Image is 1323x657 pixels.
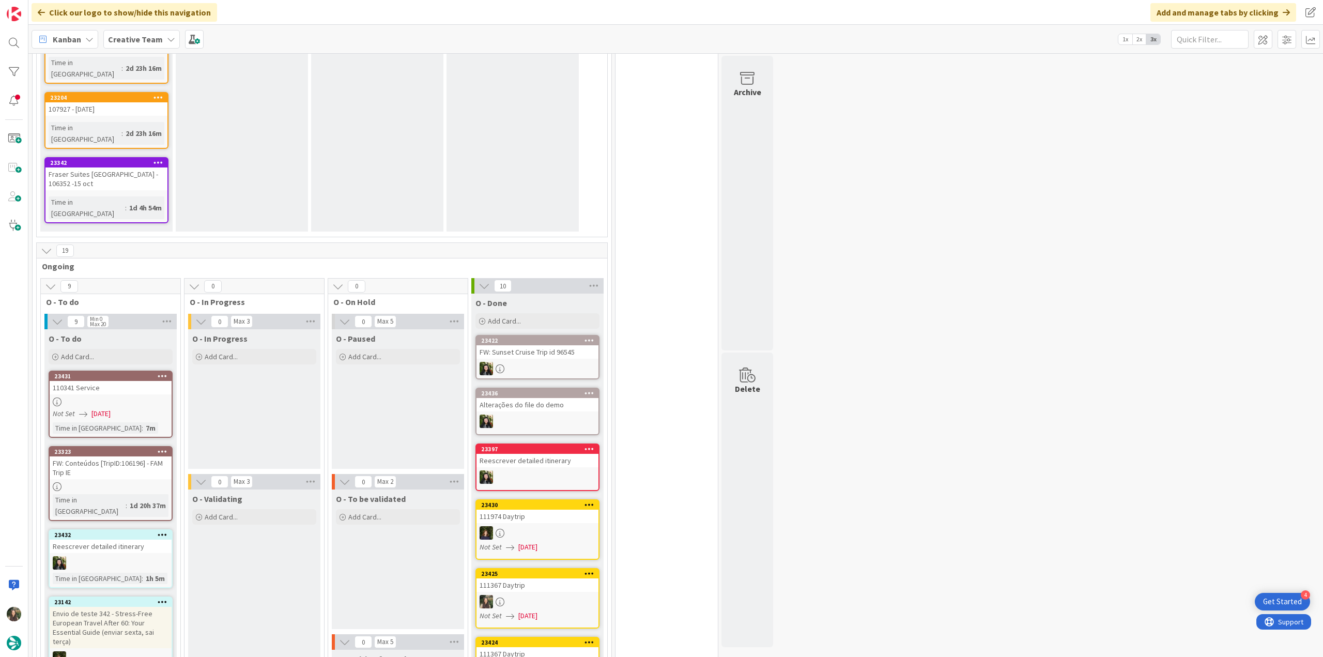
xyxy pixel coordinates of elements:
div: Time in [GEOGRAPHIC_DATA] [53,422,142,434]
span: O - To be validated [336,494,406,504]
span: 19 [56,245,74,257]
span: O - Paused [336,333,375,344]
div: 1d 20h 37m [127,500,168,511]
div: Click our logo to show/hide this navigation [32,3,217,22]
div: 107927 - [DATE] [45,102,167,116]
div: Archive [734,86,761,98]
div: Envio de teste 342 - Stress-Free European Travel After 60: Your Essential Guide (enviar sexta, sa... [50,607,172,648]
div: 23436Alterações do file do demo [476,389,598,411]
div: 23425 [476,569,598,578]
a: 23342Fraser Suites [GEOGRAPHIC_DATA] - 106352 -15 octTime in [GEOGRAPHIC_DATA]:1d 4h 54m [44,157,168,223]
div: 23436 [481,390,598,397]
div: 23323 [54,448,172,455]
div: Max 2 [377,479,393,484]
span: [DATE] [91,408,111,419]
span: 0 [204,280,222,293]
div: 23142 [50,598,172,607]
span: : [125,202,127,213]
span: : [121,63,123,74]
div: Time in [GEOGRAPHIC_DATA] [53,573,142,584]
div: Time in [GEOGRAPHIC_DATA] [49,196,125,219]
span: Add Card... [348,352,381,361]
div: 23431 [50,372,172,381]
div: 23422 [481,337,598,344]
div: Delete [735,383,760,395]
span: 3x [1146,34,1160,44]
span: : [142,573,143,584]
b: Creative Team [108,34,163,44]
div: 23342 [45,158,167,167]
div: Alterações do file do demo [476,398,598,411]
div: 23142Envio de teste 342 - Stress-Free European Travel After 60: Your Essential Guide (enviar sext... [50,598,172,648]
div: 23424 [481,639,598,646]
i: Not Set [480,542,502,552]
div: 23204 [50,94,167,101]
span: Add Card... [205,352,238,361]
span: 0 [355,315,372,328]
div: Max 20 [90,322,106,327]
div: 23323 [50,447,172,456]
div: Reescrever detailed itinerary [476,454,598,467]
div: 23431 [54,373,172,380]
a: Time in [GEOGRAPHIC_DATA]:2d 23h 16m [44,27,168,84]
span: O - To do [49,333,82,344]
a: 23436Alterações do file do demoBC [475,388,599,435]
div: Min 0 [90,316,102,322]
div: MC [476,526,598,540]
div: 23204107927 - [DATE] [45,93,167,116]
div: FW: Sunset Cruise Trip id 96545 [476,345,598,359]
div: Time in [GEOGRAPHIC_DATA] [49,122,121,145]
span: O - On Hold [333,297,455,307]
div: 23432 [54,531,172,539]
span: Ongoing [42,261,594,271]
div: 1d 4h 54m [127,202,164,213]
div: 23436 [476,389,598,398]
span: O - To do [46,297,167,307]
a: 23432Reescrever detailed itineraryBCTime in [GEOGRAPHIC_DATA]:1h 5m [49,529,173,588]
div: 111367 Daytrip [476,578,598,592]
a: 23323FW: Conteúdos [TripID:106196] - FAM Trip IETime in [GEOGRAPHIC_DATA]:1d 20h 37m [49,446,173,521]
input: Quick Filter... [1171,30,1249,49]
div: BC [50,556,172,570]
img: BC [480,470,493,484]
span: O - Validating [192,494,242,504]
div: 1h 5m [143,573,167,584]
div: 23397 [481,446,598,453]
span: Support [22,2,47,14]
span: Add Card... [61,352,94,361]
div: 23204 [45,93,167,102]
img: MC [480,526,493,540]
a: 23430111974 DaytripMCNot Set[DATE] [475,499,599,560]
div: Open Get Started checklist, remaining modules: 4 [1255,593,1310,610]
div: 23432Reescrever detailed itinerary [50,530,172,553]
img: avatar [7,636,21,650]
div: 23342Fraser Suites [GEOGRAPHIC_DATA] - 106352 -15 oct [45,158,167,190]
div: Fraser Suites [GEOGRAPHIC_DATA] - 106352 -15 oct [45,167,167,190]
span: Add Card... [205,512,238,522]
a: 23422FW: Sunset Cruise Trip id 96545BC [475,335,599,379]
span: : [126,500,127,511]
span: O - Done [475,298,507,308]
img: BC [53,556,66,570]
div: Max 3 [234,479,250,484]
span: Kanban [53,33,81,45]
span: [DATE] [518,610,537,621]
div: 2d 23h 16m [123,63,164,74]
div: 23425111367 Daytrip [476,569,598,592]
div: Get Started [1263,597,1302,607]
span: : [121,128,123,139]
div: Max 5 [377,319,393,324]
div: 23397 [476,445,598,454]
img: BC [480,362,493,375]
span: 0 [355,636,372,648]
img: IG [480,595,493,608]
span: 2x [1132,34,1146,44]
span: Add Card... [348,512,381,522]
div: 23432 [50,530,172,540]
div: Add and manage tabs by clicking [1150,3,1296,22]
div: 111974 Daytrip [476,510,598,523]
a: 23204107927 - [DATE]Time in [GEOGRAPHIC_DATA]:2d 23h 16m [44,92,168,149]
div: 23323FW: Conteúdos [TripID:106196] - FAM Trip IE [50,447,172,479]
span: 1x [1118,34,1132,44]
span: 0 [211,315,228,328]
